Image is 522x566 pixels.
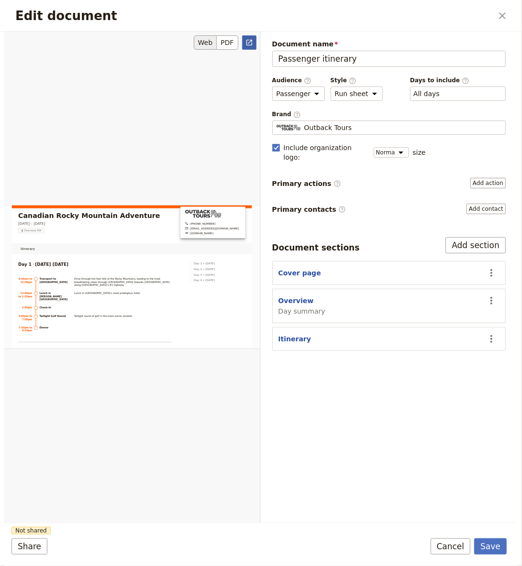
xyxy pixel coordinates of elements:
[242,35,256,50] a: Open full preview
[338,206,346,213] span: ​
[349,77,356,84] span: ​
[483,293,500,309] button: Actions
[304,77,311,84] span: ​
[462,77,469,84] span: ​
[272,205,346,214] span: Primary contacts
[446,173,505,185] button: Day 4 • [DATE]
[431,538,471,555] button: Cancel
[445,39,507,49] span: [PHONE_NUMBER]
[85,207,157,229] h3: Lunch in [PERSON_NAME][GEOGRAPHIC_DATA]
[34,135,67,149] span: Day 1
[483,265,500,281] button: Actions
[168,262,308,270] p: Twilight round of golf in the most scenic location
[331,87,383,101] select: Style​
[194,35,217,50] button: Web
[272,110,506,119] span: Brand
[278,296,314,305] button: Overview
[85,241,157,249] h3: Check-In
[75,135,155,149] span: [DATE]
[278,268,321,278] button: Cover page
[168,172,400,195] p: Drive through the foot hills of the Rocky Mountains, leading to the most breathtaking views throu...
[272,51,506,67] input: Document name
[466,204,506,214] button: Primary contacts​
[272,39,506,49] span: Document name
[278,334,311,344] button: Itinerary
[434,11,520,31] img: Outback Tours logo
[445,62,501,72] span: [DOMAIN_NAME]
[11,527,51,534] span: Not shared
[44,241,68,248] span: 2:00pm
[374,147,409,158] select: size
[470,178,506,188] button: Primary actions​
[85,289,157,296] h3: Dinner
[413,148,426,157] span: size
[35,207,68,221] span: 12:00pm to 1:30pm
[304,123,352,132] span: Outback Tours
[85,262,157,270] h3: Twilight Golf Round
[168,207,325,214] p: Lunch in [GEOGRAPHIC_DATA]'s most prestigious hotel
[272,242,360,253] div: Document sections
[35,262,68,277] span: 3:00pm to 7:00pm
[446,146,505,160] button: Day 2 • [DATE]
[483,331,500,347] button: Actions
[410,76,506,85] span: Days to include
[272,179,341,188] span: Primary actions
[293,111,301,118] span: ​
[217,35,238,50] button: PDF
[49,57,90,65] span: Download PDF
[34,55,97,66] button: ​Download PDF
[85,172,157,195] h3: Transport to [GEOGRAPHIC_DATA]
[277,125,300,130] img: Profile
[333,180,341,187] span: ​
[272,87,325,101] select: Audience​
[11,538,47,555] button: Share
[34,38,99,49] span: [DATE] – [DATE]
[413,89,440,98] button: Days to include​Clear input
[446,135,505,146] button: Day 1 • [DATE]
[35,289,68,304] span: 7:30pm to 8:45pm
[331,76,383,85] span: Style
[15,9,492,23] h2: Edit document
[284,143,368,162] span: Include organization logo :
[445,237,506,253] button: Add section
[116,136,155,148] span: [DATE]
[272,76,325,85] span: Audience
[35,173,68,187] span: 9:30am to 12:00pm
[278,306,325,316] span: Day summary
[34,91,80,118] a: Itinerary
[446,160,505,173] button: Day 3 • [DATE]
[474,538,507,555] button: Save
[494,8,511,24] button: Close dialog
